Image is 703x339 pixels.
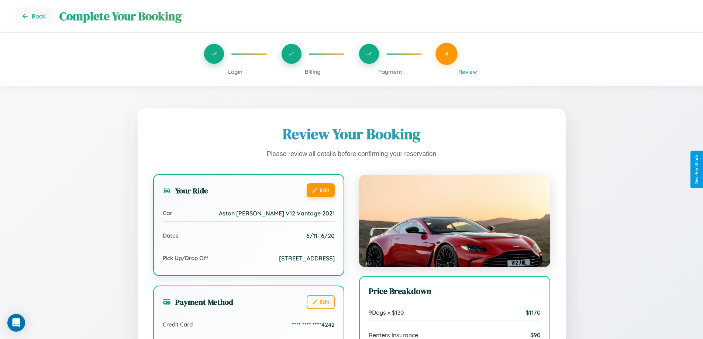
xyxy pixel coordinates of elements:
[15,7,52,25] button: Go back
[369,331,418,339] span: Renters Insurance
[7,314,25,332] div: Open Intercom Messenger
[307,295,335,309] button: Edit
[530,331,541,339] span: $ 90
[163,297,233,307] h3: Payment Method
[163,255,209,262] span: Pick Up/Drop Off
[279,255,335,262] span: [STREET_ADDRESS]
[378,68,402,75] span: Payment
[59,8,688,24] h1: Complete Your Booking
[359,175,550,267] img: Aston Martin V12 Vantage
[445,50,448,58] span: 4
[305,68,321,75] span: Billing
[153,148,550,160] p: Please review all details before confirming your reservation
[163,185,208,196] h3: Your Ride
[458,68,477,75] span: Review
[526,309,541,316] span: $ 1170
[369,286,541,297] h3: Price Breakdown
[219,210,335,217] span: Aston [PERSON_NAME] V12 Vantage 2021
[163,321,193,328] span: Credit Card
[163,210,172,217] span: Car
[306,232,335,239] span: 6 / 11 - 6 / 20
[369,309,404,316] span: 9 Days x $ 130
[163,232,178,239] span: Dates
[153,124,550,144] h1: Review Your Booking
[228,68,242,75] span: Login
[694,155,699,184] div: Give Feedback
[307,183,335,197] button: Edit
